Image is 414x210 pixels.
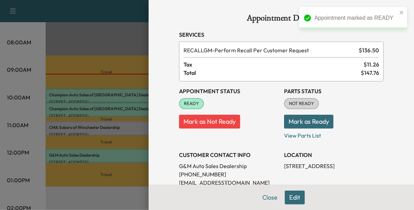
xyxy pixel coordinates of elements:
button: Edit [285,191,305,204]
h3: LOCATION [284,151,384,159]
span: Tax [184,60,364,69]
span: $ 136.50 [359,46,379,54]
button: Mark as Not Ready [179,115,240,129]
span: $ 11.26 [364,60,379,69]
span: $ 147.76 [361,69,379,77]
p: G&M Auto Sales Dealership [179,162,279,170]
span: Perform Recall Per Customer Request [184,46,356,54]
span: NOT READY [285,100,318,107]
h3: Services [179,30,384,39]
span: READY [180,100,203,107]
h3: Parts Status [284,87,384,95]
p: [STREET_ADDRESS] [284,162,384,170]
button: Close [258,191,282,204]
p: [PHONE_NUMBER] [179,170,279,178]
h3: Appointment Status [179,87,279,95]
span: Total [184,69,361,77]
button: close [399,10,404,15]
button: Mark as Ready [284,115,333,129]
p: View Parts List [284,129,384,140]
h1: Appointment Details [179,14,384,25]
div: Appointment marked as READY [314,14,397,22]
h3: CUSTOMER CONTACT INFO [179,151,279,159]
p: [EMAIL_ADDRESS][DOMAIN_NAME] [179,178,279,187]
